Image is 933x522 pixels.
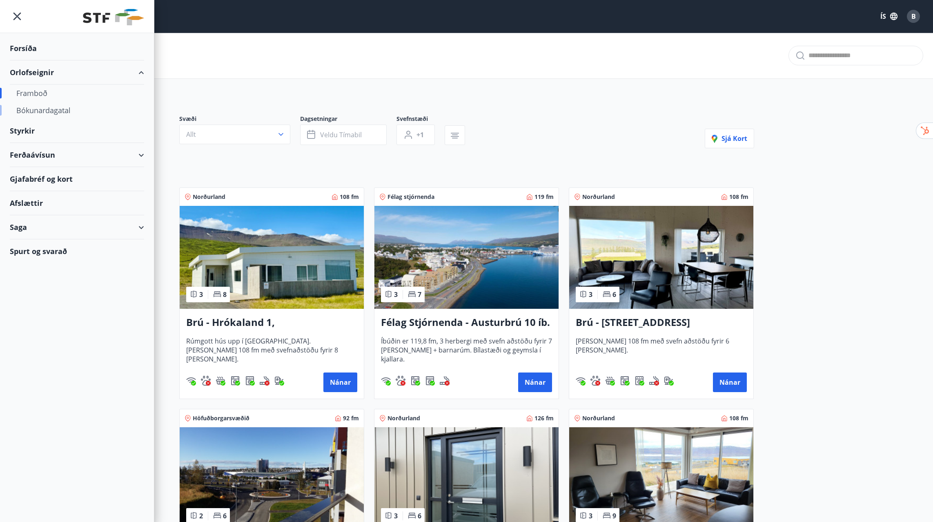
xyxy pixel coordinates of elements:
[381,337,552,364] span: Íbúðin er 119,8 fm, 3 herbergi með svefn aðstöðu fyrir 7 [PERSON_NAME] + barnarúm. Bílastæði og g...
[10,119,144,143] div: Styrkir
[381,376,391,386] div: Þráðlaust net
[664,376,674,386] img: nH7E6Gw2rvWFb8XaSdRp44dhkQaj4PJkOoRYItBQ.svg
[274,376,284,386] img: nH7E6Gw2rvWFb8XaSdRp44dhkQaj4PJkOoRYItBQ.svg
[569,206,753,309] img: Paella dish
[274,376,284,386] div: Hleðslustöð fyrir rafbíla
[664,376,674,386] div: Hleðslustöð fyrir rafbíla
[440,376,450,386] div: Reykingar / Vape
[612,511,616,520] span: 9
[713,373,747,392] button: Nánar
[193,414,249,422] span: Höfuðborgarsvæðið
[534,414,554,422] span: 126 fm
[201,376,211,386] img: pxcaIm5dSOV3FS4whs1soiYWTwFQvksT25a9J10C.svg
[193,193,225,201] span: Norðurland
[620,376,630,386] div: Þvottavél
[216,376,225,386] div: Heitur pottur
[10,60,144,85] div: Orlofseignir
[605,376,615,386] div: Heitur pottur
[245,376,255,386] div: Þurrkari
[10,143,144,167] div: Ferðaávísun
[10,167,144,191] div: Gjafabréf og kort
[179,125,290,144] button: Allt
[605,376,615,386] img: h89QDIuHlAdpqTriuIvuEWkTH976fOgBEOOeu1mi.svg
[199,290,203,299] span: 3
[199,511,203,520] span: 2
[518,373,552,392] button: Nánar
[186,315,357,330] h3: Brú - Hrókaland 1, [GEOGRAPHIC_DATA]
[396,376,405,386] img: pxcaIm5dSOV3FS4whs1soiYWTwFQvksT25a9J10C.svg
[16,85,138,102] div: Framboð
[381,376,391,386] img: HJRyFFsYp6qjeUYhR4dAD8CaCEsnIFYZ05miwXoh.svg
[576,315,747,330] h3: Brú - [STREET_ADDRESS]
[712,134,747,143] span: Sjá kort
[186,130,196,139] span: Allt
[10,9,24,24] button: menu
[589,511,592,520] span: 3
[410,376,420,386] img: Dl16BY4EX9PAW649lg1C3oBuIaAsR6QVDQBO2cTm.svg
[230,376,240,386] div: Þvottavél
[582,414,615,422] span: Norðurland
[323,373,357,392] button: Nánar
[223,511,227,520] span: 6
[612,290,616,299] span: 6
[590,376,600,386] img: pxcaIm5dSOV3FS4whs1soiYWTwFQvksT25a9J10C.svg
[381,315,552,330] h3: Félag Stjórnenda - Austurbrú 10 íb. 201
[186,376,196,386] img: HJRyFFsYp6qjeUYhR4dAD8CaCEsnIFYZ05miwXoh.svg
[320,130,362,139] span: Veldu tímabil
[729,414,748,422] span: 108 fm
[300,125,387,145] button: Veldu tímabil
[649,376,659,386] div: Reykingar / Vape
[911,12,916,21] span: B
[216,376,225,386] img: h89QDIuHlAdpqTriuIvuEWkTH976fOgBEOOeu1mi.svg
[387,414,420,422] span: Norðurland
[410,376,420,386] div: Þvottavél
[201,376,211,386] div: Gæludýr
[340,193,359,201] span: 108 fm
[576,337,747,364] span: [PERSON_NAME] 108 fm með svefn aðstöðu fyrir 6 [PERSON_NAME].
[425,376,435,386] img: hddCLTAnxqFUMr1fxmbGG8zWilo2syolR0f9UjPn.svg
[418,290,421,299] span: 7
[260,376,269,386] div: Reykingar / Vape
[590,376,600,386] div: Gæludýr
[904,7,923,26] button: B
[83,9,144,25] img: union_logo
[179,115,300,125] span: Svæði
[394,290,398,299] span: 3
[635,376,644,386] div: Þurrkari
[705,129,754,148] button: Sjá kort
[16,102,138,119] div: Bókunardagatal
[10,239,144,263] div: Spurt og svarað
[10,36,144,60] div: Forsíða
[387,193,434,201] span: Félag stjórnenda
[180,206,364,309] img: Paella dish
[729,193,748,201] span: 108 fm
[418,511,421,520] span: 6
[635,376,644,386] img: hddCLTAnxqFUMr1fxmbGG8zWilo2syolR0f9UjPn.svg
[576,376,586,386] img: HJRyFFsYp6qjeUYhR4dAD8CaCEsnIFYZ05miwXoh.svg
[230,376,240,386] img: Dl16BY4EX9PAW649lg1C3oBuIaAsR6QVDQBO2cTm.svg
[343,414,359,422] span: 92 fm
[582,193,615,201] span: Norðurland
[223,290,227,299] span: 8
[620,376,630,386] img: Dl16BY4EX9PAW649lg1C3oBuIaAsR6QVDQBO2cTm.svg
[10,191,144,215] div: Afslættir
[394,511,398,520] span: 3
[300,115,396,125] span: Dagsetningar
[396,115,445,125] span: Svefnstæði
[10,215,144,239] div: Saga
[425,376,435,386] div: Þurrkari
[534,193,554,201] span: 119 fm
[440,376,450,386] img: QNIUl6Cv9L9rHgMXwuzGLuiJOj7RKqxk9mBFPqjq.svg
[589,290,592,299] span: 3
[396,125,435,145] button: +1
[416,130,424,139] span: +1
[649,376,659,386] img: QNIUl6Cv9L9rHgMXwuzGLuiJOj7RKqxk9mBFPqjq.svg
[245,376,255,386] img: hddCLTAnxqFUMr1fxmbGG8zWilo2syolR0f9UjPn.svg
[186,376,196,386] div: Þráðlaust net
[876,9,902,24] button: ÍS
[260,376,269,386] img: QNIUl6Cv9L9rHgMXwuzGLuiJOj7RKqxk9mBFPqjq.svg
[186,337,357,364] span: Rúmgott hús upp í [GEOGRAPHIC_DATA]. [PERSON_NAME] 108 fm með svefnaðstöðu fyrir 8 [PERSON_NAME].
[374,206,559,309] img: Paella dish
[576,376,586,386] div: Þráðlaust net
[396,376,405,386] div: Gæludýr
